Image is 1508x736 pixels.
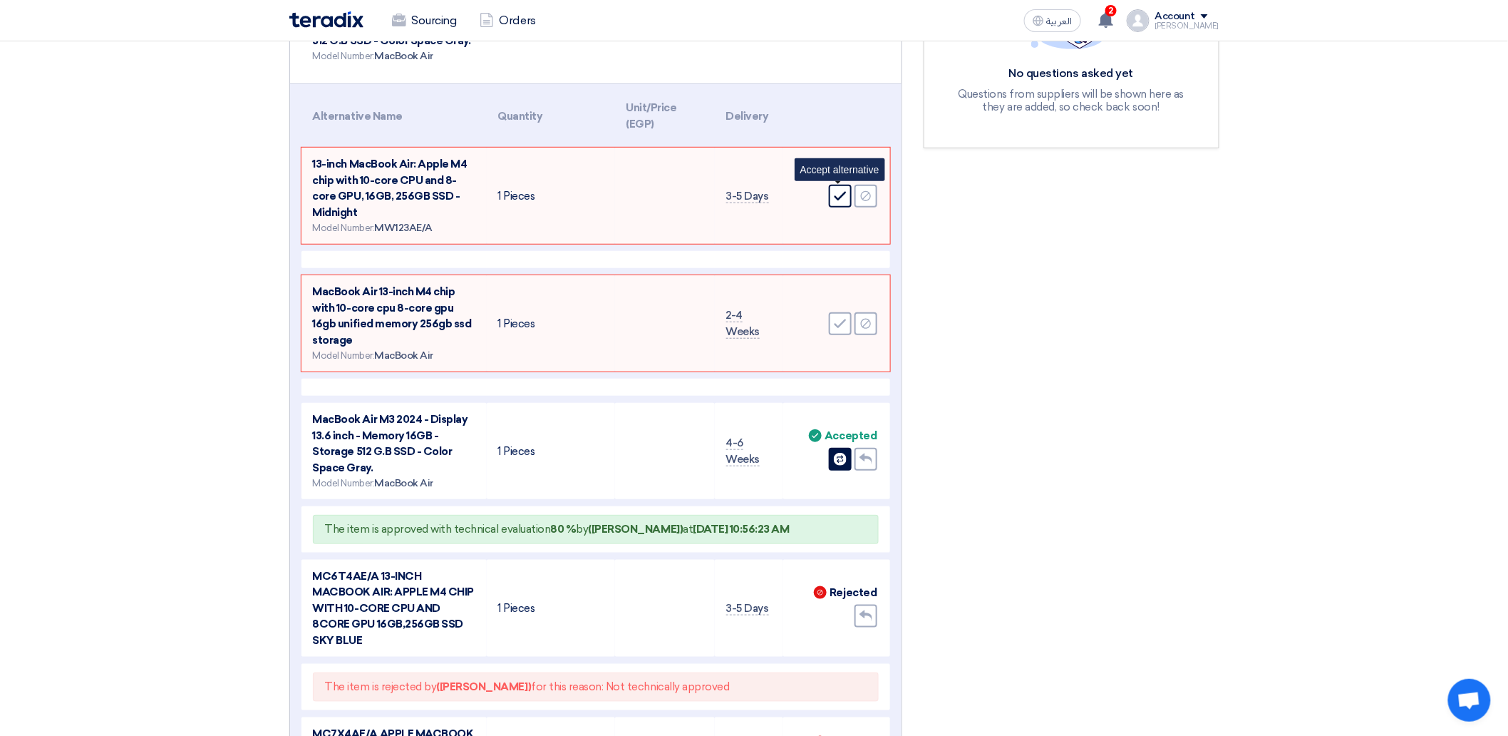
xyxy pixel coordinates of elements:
span: 2 [1105,5,1117,16]
div: No questions asked yet [950,66,1192,81]
span: The item is rejected by for this reason: [325,680,604,693]
th: Unit/Price (EGP) [615,91,715,140]
div: [PERSON_NAME] [1155,22,1219,30]
td: 1 Pieces [487,560,615,658]
td: 1 Pieces [487,403,615,499]
span: 2-4 Weeks [726,309,760,339]
span: 3-5 Days [726,190,769,203]
span: MacBook Air [374,349,433,362]
span: 13-inch MacBook Air: Apple M4 chip with 10-core CPU and 8-core GPU, 16GB, 256GB SSD - Midnight [313,158,468,219]
td: 1 Pieces [487,148,615,244]
b: 80 % [550,523,576,536]
div: Rejected [830,587,877,599]
div: Model Number: [313,48,505,63]
span: 3-5 Days [726,602,769,615]
b: ([PERSON_NAME]) [589,523,683,536]
b: [DATE] 10:56:23 AM [693,523,789,536]
span: Not technically approved [606,680,729,693]
span: MacBook Air [374,477,433,489]
span: MacBook Air 13-inch M4 chip with 10-core cpu 8-core gpu 16gb unified memory 256gb ssd storage [313,285,472,347]
div: Model Number: [313,220,475,235]
div: Accepted [825,430,877,442]
span: MC6T4AE/A 13-INCH MACBOOK AIR: APPLE M4 CHIP WITH 10-CORE CPU AND 8CORE GPU 16GB,256GB SSD SKY BLUE [313,570,475,647]
div: Model Number: [313,476,475,491]
div: Model Number: [313,348,475,363]
th: Quantity [487,91,615,140]
th: Delivery [715,91,783,140]
b: ([PERSON_NAME]) [436,680,531,693]
span: The item is approved with technical evaluation by at [325,523,790,536]
img: Teradix logo [289,11,363,28]
span: MacBook Air [374,50,433,62]
td: 1 Pieces [487,275,615,372]
span: Accept alternative [800,164,879,175]
th: Alternative Name [301,91,487,140]
button: العربية [1024,9,1081,32]
a: Open chat [1448,679,1491,722]
a: Orders [468,5,547,36]
div: Questions from suppliers will be shown here as they are added, so check back soon! [950,88,1192,113]
span: العربية [1047,16,1073,26]
a: Sourcing [381,5,468,36]
img: profile_test.png [1127,9,1150,32]
span: 4-6 Weeks [726,436,760,466]
span: MacBook Air M3 2024 - Display 13.6 inch - Memory 16GB - Storage 512 G.B SSD - Color Space Gray. [313,413,468,474]
span: MW123AE/A [374,222,433,234]
div: Account [1155,11,1196,23]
